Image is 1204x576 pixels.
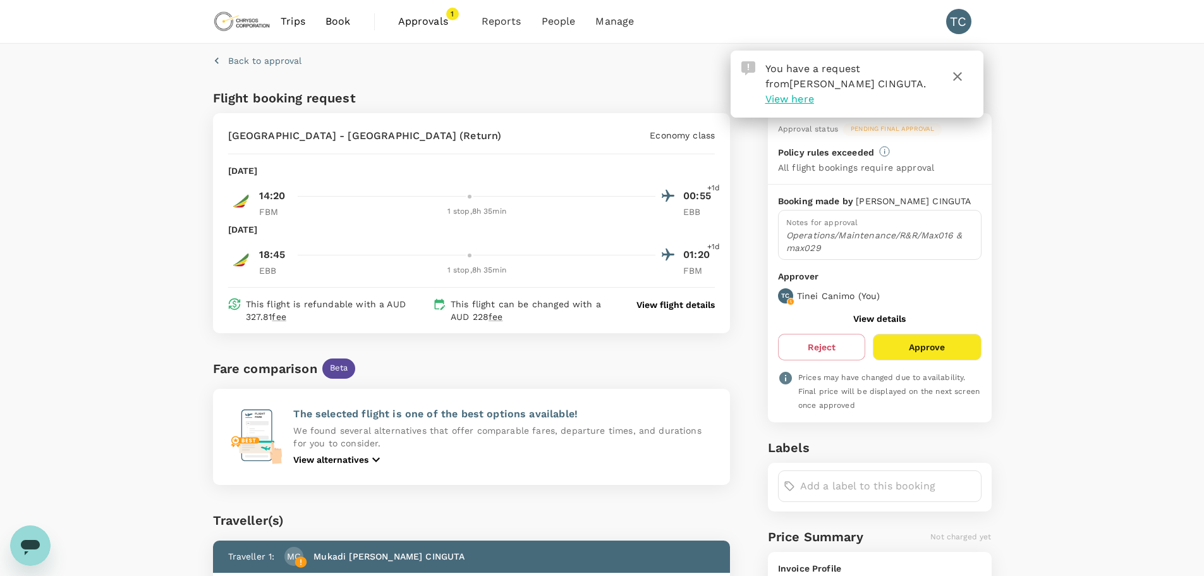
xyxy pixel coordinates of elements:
[281,14,305,29] span: Trips
[213,358,317,379] div: Fare comparison
[650,129,715,142] p: Economy class
[228,550,275,563] p: Traveller 1 :
[489,312,502,322] span: fee
[797,290,880,302] p: Tinei Canimo ( You )
[228,164,258,177] p: [DATE]
[287,550,301,563] p: MC
[322,362,356,374] span: Beta
[542,14,576,29] span: People
[228,54,301,67] p: Back to approval
[259,264,291,277] p: EBB
[873,334,981,360] button: Approve
[272,312,286,322] span: fee
[683,205,715,218] p: EBB
[741,61,755,75] img: Approval Request
[778,334,865,360] button: Reject
[213,8,271,35] img: Chrysos Corporation
[213,88,469,108] h6: Flight booking request
[778,270,982,283] p: Approver
[595,14,634,29] span: Manage
[781,291,789,300] p: TC
[683,264,715,277] p: FBM
[10,525,51,566] iframe: Button to launch messaging window
[293,452,384,467] button: View alternatives
[778,195,856,207] p: Booking made by
[298,205,656,218] div: 1 stop , 8h 35min
[293,407,715,422] p: The selected flight is one of the best options available!
[228,247,253,273] img: ET
[259,188,286,204] p: 14:20
[778,146,874,159] p: Policy rules exceeded
[446,8,459,20] span: 1
[768,527,863,547] h6: Price Summary
[259,247,286,262] p: 18:45
[298,264,656,277] div: 1 stop , 8h 35min
[778,161,934,174] p: All flight bookings require approval
[398,14,461,29] span: Approvals
[228,188,253,214] img: ET
[683,188,715,204] p: 00:55
[213,510,731,530] div: Traveller(s)
[800,476,976,496] input: Add a label to this booking
[213,54,301,67] button: Back to approval
[313,550,465,563] p: Mukadi [PERSON_NAME] CINGUTA
[798,373,980,410] span: Prices may have changed due to availability. Final price will be displayed on the next screen onc...
[778,123,838,136] div: Approval status
[451,298,612,323] p: This flight can be changed with a AUD 228
[789,78,923,90] span: [PERSON_NAME] CINGUTA
[683,247,715,262] p: 01:20
[259,205,291,218] p: FBM
[707,182,720,195] span: +1d
[228,128,502,144] p: [GEOGRAPHIC_DATA] - [GEOGRAPHIC_DATA] (Return)
[325,14,351,29] span: Book
[856,195,971,207] p: [PERSON_NAME] CINGUTA
[786,218,858,227] span: Notes for approval
[765,63,927,90] span: You have a request from .
[768,438,992,458] h6: Labels
[765,93,814,105] span: View here
[843,125,942,133] span: Pending final approval
[946,9,971,34] div: TC
[293,453,368,466] p: View alternatives
[786,229,973,254] p: Operations/Maintenance/R&R/Max016 & max029
[778,562,982,575] p: Invoice Profile
[482,14,521,29] span: Reports
[636,298,715,311] button: View flight details
[246,298,428,323] p: This flight is refundable with a AUD 327.81
[930,532,991,541] span: Not charged yet
[228,223,258,236] p: [DATE]
[293,424,715,450] p: We found several alternatives that offer comparable fares, departure times, and durations for you...
[707,241,720,254] span: +1d
[853,314,906,324] button: View details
